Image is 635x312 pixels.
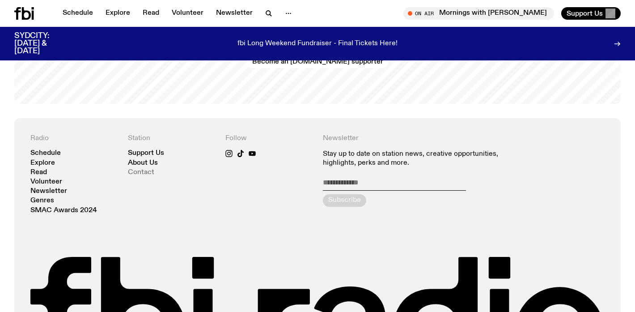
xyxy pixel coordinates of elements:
a: Schedule [57,7,98,20]
a: Read [30,169,47,176]
a: Read [137,7,165,20]
button: On AirMornings with [PERSON_NAME] [403,7,554,20]
a: Contact [128,169,154,176]
span: Support Us [567,9,603,17]
h4: Radio [30,134,117,143]
a: Become an [DOMAIN_NAME] supporter [247,56,389,68]
h4: Station [128,134,215,143]
a: About Us [128,160,158,167]
a: Newsletter [211,7,258,20]
p: Stay up to date on station news, creative opportunities, highlights, perks and more. [323,150,507,167]
a: Genres [30,197,54,204]
p: fbi Long Weekend Fundraiser - Final Tickets Here! [237,40,398,48]
h3: SYDCITY: [DATE] & [DATE] [14,32,72,55]
h4: Follow [225,134,312,143]
a: Explore [100,7,135,20]
a: Explore [30,160,55,167]
button: Support Us [561,7,621,20]
a: Newsletter [30,188,67,195]
a: Schedule [30,150,61,157]
button: Subscribe [323,194,366,207]
h4: Newsletter [323,134,507,143]
a: Support Us [128,150,164,157]
a: Volunteer [166,7,209,20]
a: SMAC Awards 2024 [30,207,97,214]
a: Volunteer [30,179,62,185]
